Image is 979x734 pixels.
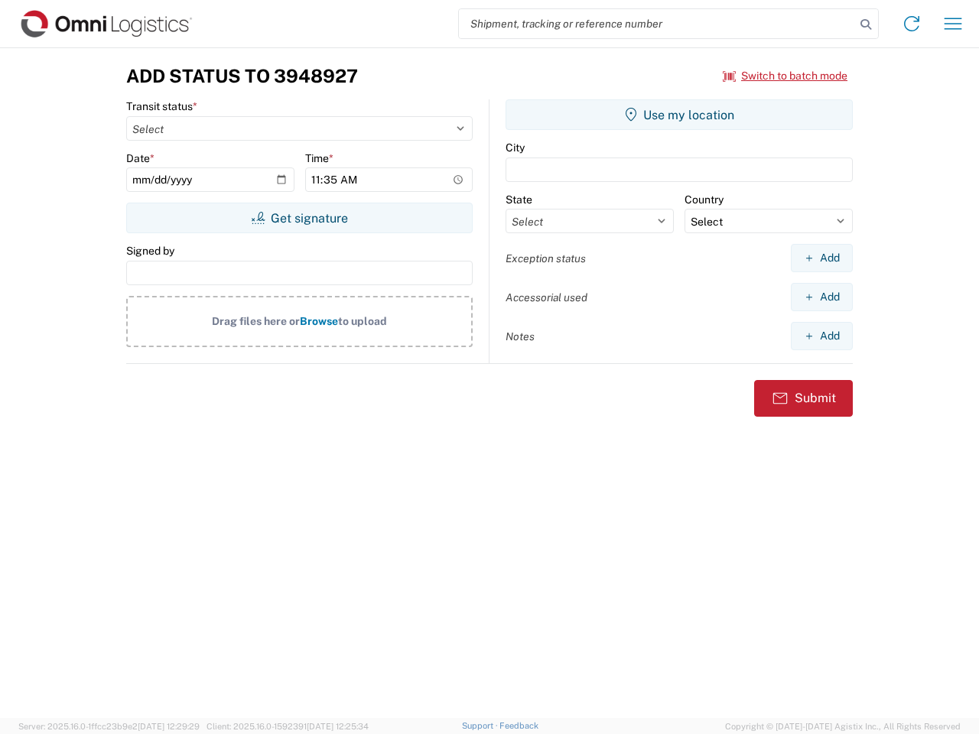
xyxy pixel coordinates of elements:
[506,99,853,130] button: Use my location
[126,244,174,258] label: Signed by
[723,63,847,89] button: Switch to batch mode
[506,141,525,154] label: City
[18,722,200,731] span: Server: 2025.16.0-1ffcc23b9e2
[459,9,855,38] input: Shipment, tracking or reference number
[754,380,853,417] button: Submit
[499,721,538,730] a: Feedback
[506,291,587,304] label: Accessorial used
[685,193,724,206] label: Country
[462,721,500,730] a: Support
[791,244,853,272] button: Add
[307,722,369,731] span: [DATE] 12:25:34
[207,722,369,731] span: Client: 2025.16.0-1592391
[126,151,154,165] label: Date
[126,65,358,87] h3: Add Status to 3948927
[791,322,853,350] button: Add
[300,315,338,327] span: Browse
[305,151,333,165] label: Time
[212,315,300,327] span: Drag files here or
[338,315,387,327] span: to upload
[506,252,586,265] label: Exception status
[506,193,532,206] label: State
[506,330,535,343] label: Notes
[126,203,473,233] button: Get signature
[126,99,197,113] label: Transit status
[138,722,200,731] span: [DATE] 12:29:29
[725,719,961,733] span: Copyright © [DATE]-[DATE] Agistix Inc., All Rights Reserved
[791,283,853,311] button: Add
